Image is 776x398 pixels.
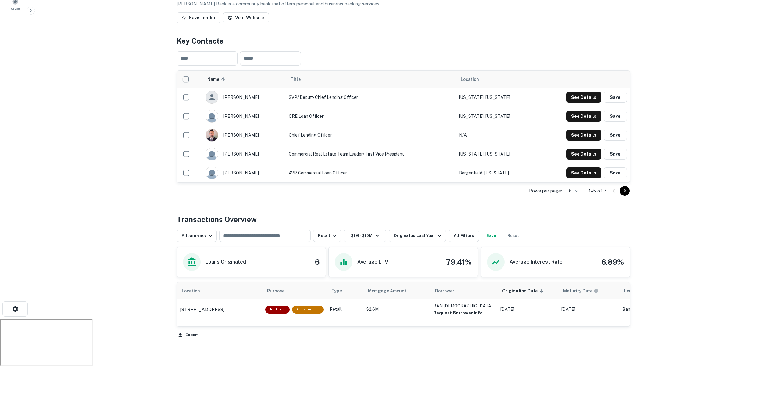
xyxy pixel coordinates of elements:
[456,126,536,145] td: N/A
[357,258,388,266] h6: Average LTV
[177,71,630,182] div: scrollable content
[456,107,536,126] td: [US_STATE], [US_STATE]
[330,306,360,313] p: Retail
[177,12,220,23] button: Save Lender
[563,288,592,294] h6: Maturity Date
[604,130,627,141] button: Save
[177,214,257,225] h4: Transactions Overview
[619,282,674,299] th: Lender Type
[315,256,320,267] h4: 6
[182,287,208,295] span: Location
[177,230,217,242] button: All sources
[433,309,483,317] button: Request Borrower Info
[331,287,342,295] span: Type
[510,258,563,266] h6: Average Interest Rate
[449,230,479,242] button: All Filters
[566,111,601,122] button: See Details
[500,306,555,313] p: [DATE]
[206,148,283,160] div: [PERSON_NAME]
[265,306,290,313] div: This is a portfolio loan with 2 properties
[177,282,262,299] th: Location
[206,258,246,266] h6: Loans Originated
[223,12,269,23] a: Visit Website
[622,306,671,313] p: Bank
[563,288,606,294] span: Maturity dates displayed may be estimated. Please contact the lender for the most accurate maturi...
[177,35,630,46] h4: Key Contacts
[456,145,536,163] td: [US_STATE], [US_STATE]
[206,167,283,179] div: [PERSON_NAME]
[286,71,456,88] th: Title
[430,282,497,299] th: Borrower
[461,76,479,83] span: Location
[206,148,218,160] img: 9c8pery4andzj6ohjkjp54ma2
[267,287,292,295] span: Purpose
[456,71,536,88] th: Location
[433,303,494,309] p: BAN [DEMOGRAPHIC_DATA]
[11,6,20,11] span: Saved
[620,186,630,196] button: Go to next page
[564,186,579,195] div: 5
[313,230,341,242] button: Retail
[746,349,776,378] iframe: Chat Widget
[563,288,599,294] div: Maturity dates displayed may be estimated. Please contact the lender for the most accurate maturi...
[286,126,456,145] td: Chief Lending Officer
[286,107,456,126] td: CRE Loan Officer
[624,287,650,295] span: Lender Type
[389,230,446,242] button: Originated Last Year
[181,232,214,239] div: All sources
[180,306,224,313] p: [STREET_ADDRESS]
[604,111,627,122] button: Save
[327,282,363,299] th: Type
[368,287,414,295] span: Mortgage Amount
[561,306,616,313] p: [DATE]
[206,110,283,123] div: [PERSON_NAME]
[262,282,327,299] th: Purpose
[529,187,562,195] p: Rows per page:
[558,282,619,299] th: Maturity dates displayed may be estimated. Please contact the lender for the most accurate maturi...
[366,306,427,313] p: $2.6M
[180,306,259,313] a: [STREET_ADDRESS]
[604,149,627,160] button: Save
[177,0,630,8] p: [PERSON_NAME] Bank is a community bank that offers personal and business banking services.
[286,145,456,163] td: Commercial Real Estate Team Leader/ First Vice President
[291,76,309,83] span: Title
[206,91,283,104] div: [PERSON_NAME]
[177,330,200,339] button: Export
[177,282,630,320] div: scrollable content
[292,306,324,313] div: This loan purpose was for construction
[566,130,601,141] button: See Details
[502,287,545,295] span: Origination Date
[286,88,456,107] td: SVP/ Deputy Chief Lending Officer
[566,92,601,103] button: See Details
[503,230,523,242] button: Reset
[394,232,443,239] div: Originated Last Year
[497,282,558,299] th: Origination Date
[344,230,386,242] button: $1M - $10M
[604,167,627,178] button: Save
[286,163,456,182] td: AVP Commercial Loan Officer
[207,76,227,83] span: Name
[363,282,430,299] th: Mortgage Amount
[566,149,601,160] button: See Details
[206,167,218,179] img: 9c8pery4andzj6ohjkjp54ma2
[589,187,606,195] p: 1–5 of 7
[206,129,218,141] img: 1664731577923
[604,92,627,103] button: Save
[206,129,283,142] div: [PERSON_NAME]
[435,287,454,295] span: Borrower
[202,71,286,88] th: Name
[206,110,218,122] img: 9c8pery4andzj6ohjkjp54ma2
[446,256,472,267] h4: 79.41%
[456,88,536,107] td: [US_STATE], [US_STATE]
[566,167,601,178] button: See Details
[456,163,536,182] td: Bergenfield, [US_STATE]
[601,256,624,267] h4: 6.89%
[481,230,501,242] button: Save your search to get updates of matches that match your search criteria.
